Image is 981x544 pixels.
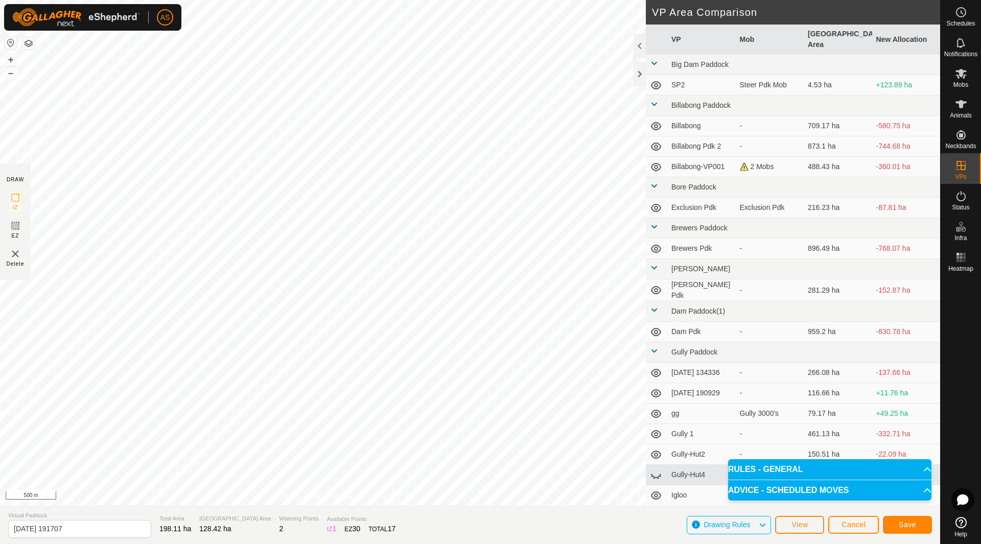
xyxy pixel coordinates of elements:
p-accordion-header: ADVICE - SCHEDULED MOVES [728,480,931,501]
td: 709.17 ha [804,116,872,136]
td: -87.81 ha [872,198,941,218]
button: Cancel [828,516,879,534]
div: Steer Pdk Mob [740,80,800,90]
td: Dam Pdk [667,322,736,342]
button: Reset Map [5,37,17,49]
td: 873.1 ha [804,136,872,157]
span: IZ [13,204,18,211]
span: Available Points [327,515,396,524]
td: 488.43 ha [804,157,872,177]
td: 150.51 ha [804,444,872,465]
th: [GEOGRAPHIC_DATA] Area [804,25,872,55]
span: 1 [332,525,336,533]
span: 17 [388,525,396,533]
th: New Allocation [872,25,941,55]
span: Save [899,521,916,529]
div: - [740,285,800,296]
td: Billabong-VP001 [667,157,736,177]
td: 216.23 ha [804,198,872,218]
span: Bore Paddock [671,183,716,191]
td: Exclusion Pdk [667,198,736,218]
h2: VP Area Comparison [652,6,940,18]
button: – [5,67,17,79]
td: -332.71 ha [872,424,941,444]
td: 116.66 ha [804,383,872,404]
td: -830.78 ha [872,322,941,342]
td: +123.89 ha [872,75,941,96]
span: [PERSON_NAME] [671,265,730,273]
span: Infra [954,235,967,241]
img: Gallagher Logo [12,8,140,27]
span: Heatmap [948,266,973,272]
button: View [775,516,824,534]
th: Mob [736,25,804,55]
span: Gully Paddock [671,348,717,356]
div: - [740,429,800,439]
span: ADVICE - SCHEDULED MOVES [728,486,849,494]
span: Watering Points [279,514,318,523]
a: Contact Us [333,492,363,501]
td: Billabong [667,116,736,136]
span: VPs [955,174,966,180]
button: Map Layers [22,37,35,50]
td: 461.13 ha [804,424,872,444]
td: 959.2 ha [804,322,872,342]
span: 30 [353,525,361,533]
td: +11.76 ha [872,383,941,404]
a: Help [941,513,981,541]
span: 198.11 ha [159,525,191,533]
td: 4.53 ha [804,75,872,96]
td: SP2 [667,75,736,96]
td: -22.09 ha [872,444,941,465]
td: Brewers Pdk [667,239,736,259]
span: Notifications [944,51,977,57]
a: Privacy Policy [283,492,321,501]
td: gg [667,404,736,424]
td: 281.29 ha [804,279,872,301]
td: Gully-Hut2 [667,444,736,465]
div: - [740,326,800,337]
td: -137.66 ha [872,363,941,383]
td: Gully 1 [667,424,736,444]
div: TOTAL [368,524,395,534]
td: -360.01 ha [872,157,941,177]
img: VP [9,248,21,260]
span: Big Dam Paddock [671,60,729,68]
td: [DATE] 134336 [667,363,736,383]
span: Virtual Paddock [8,511,151,520]
td: [DATE] 190929 [667,383,736,404]
div: - [740,367,800,378]
div: - [740,141,800,152]
span: Schedules [946,20,975,27]
span: RULES - GENERAL [728,465,803,474]
span: Brewers Paddock [671,224,728,232]
div: - [740,388,800,398]
td: 79.17 ha [804,404,872,424]
span: AS [160,12,170,23]
div: - [740,121,800,131]
td: -580.75 ha [872,116,941,136]
div: - [740,243,800,254]
button: Save [883,516,932,534]
span: View [791,521,808,529]
span: Status [952,204,969,210]
div: - [740,449,800,460]
span: Billabong Paddock [671,101,731,109]
div: Exclusion Pdk [740,202,800,213]
div: IZ [327,524,336,534]
div: EZ [344,524,360,534]
span: Drawing Rules [704,521,750,529]
p-accordion-header: RULES - GENERAL [728,459,931,480]
td: [PERSON_NAME] Pdk [667,279,736,301]
td: 266.08 ha [804,363,872,383]
td: -768.07 ha [872,239,941,259]
td: 896.49 ha [804,239,872,259]
span: Help [954,531,967,537]
td: Billabong Pdk 2 [667,136,736,157]
button: + [5,54,17,66]
div: DRAW [7,176,24,183]
span: Mobs [953,82,968,88]
div: Gully 3000's [740,408,800,419]
td: Igloo [667,485,736,506]
span: 128.42 ha [199,525,231,533]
